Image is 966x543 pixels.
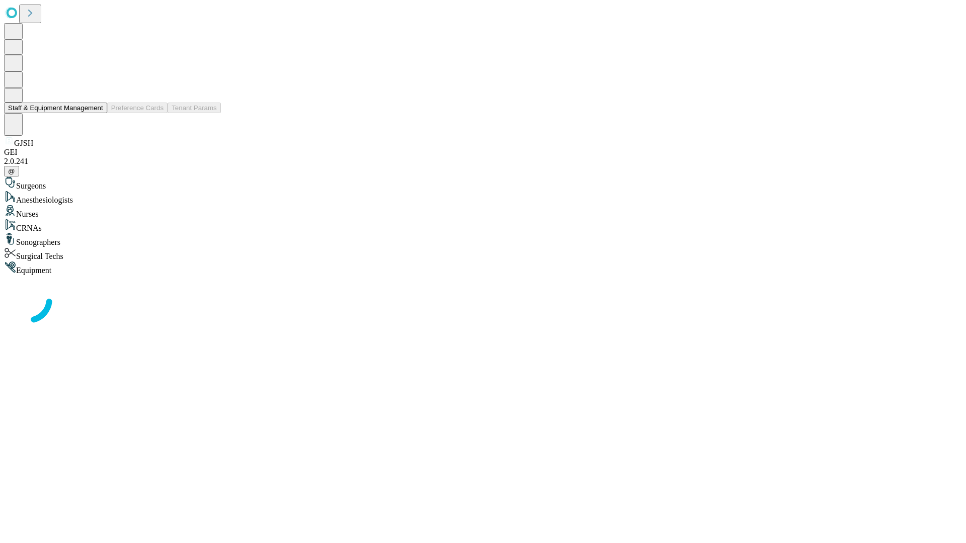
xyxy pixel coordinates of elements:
[4,205,962,219] div: Nurses
[107,103,168,113] button: Preference Cards
[8,167,15,175] span: @
[4,176,962,191] div: Surgeons
[4,219,962,233] div: CRNAs
[4,157,962,166] div: 2.0.241
[4,233,962,247] div: Sonographers
[14,139,33,147] span: GJSH
[4,191,962,205] div: Anesthesiologists
[4,148,962,157] div: GEI
[168,103,221,113] button: Tenant Params
[4,261,962,275] div: Equipment
[4,247,962,261] div: Surgical Techs
[4,103,107,113] button: Staff & Equipment Management
[4,166,19,176] button: @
